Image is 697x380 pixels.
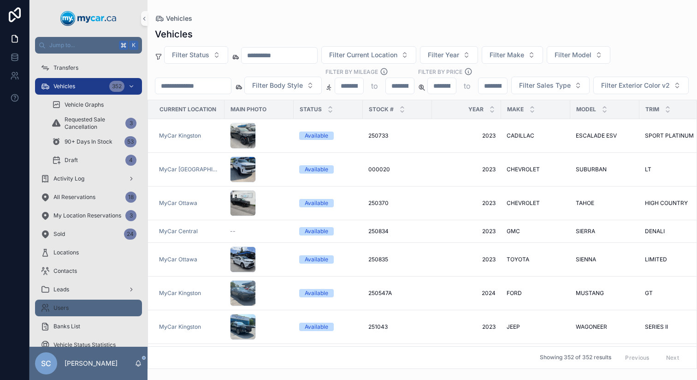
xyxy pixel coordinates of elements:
span: LT [645,166,651,173]
div: 24 [124,229,136,240]
div: Available [305,227,328,235]
span: SERIES II [645,323,668,331]
a: 2023 [437,132,496,139]
span: MyCar Kingston [159,323,201,331]
a: 2023 [437,228,496,235]
span: MyCar Kingston [159,132,201,139]
span: Status [300,106,322,113]
a: -- [230,228,288,235]
span: Make [507,106,524,113]
a: 2023 [437,166,496,173]
span: LIMITED [645,256,667,263]
span: Filter Body Style [252,81,303,90]
span: MUSTANG [576,290,604,297]
span: SIENNA [576,256,596,263]
span: Current Location [159,106,216,113]
span: Vehicles [53,83,75,90]
div: Available [305,323,328,331]
label: Filter By Mileage [325,67,378,76]
a: Available [299,199,357,207]
span: SIERRA [576,228,595,235]
span: SC [41,358,51,369]
button: Select Button [547,46,610,64]
a: Available [299,132,357,140]
a: WAGONEER [576,323,634,331]
span: Model [576,106,596,113]
span: 251043 [368,323,388,331]
div: Available [305,255,328,264]
a: CHEVROLET [507,166,565,173]
span: Banks List [53,323,80,330]
a: 2023 [437,323,496,331]
span: Showing 352 of 352 results [540,354,611,362]
a: Available [299,289,357,297]
h1: Vehicles [155,28,193,41]
button: Jump to...K [35,37,142,54]
a: MyCar [GEOGRAPHIC_DATA] [159,166,219,173]
a: 2023 [437,256,496,263]
a: Activity Log [35,170,142,187]
a: Available [299,227,357,235]
a: Transfers [35,60,142,76]
a: SUBURBAN [576,166,634,173]
span: Locations [53,249,79,256]
a: Requested Sale Cancellation3 [46,115,142,132]
a: 90+ Days In Stock53 [46,133,142,150]
span: Filter Current Location [329,50,397,60]
a: FORD [507,290,565,297]
span: GT [645,290,653,297]
a: Vehicle Graphs [46,97,142,113]
span: MyCar Central [159,228,198,235]
div: scrollable content [30,54,148,347]
span: Filter Sales Type [519,81,571,90]
button: Select Button [244,77,322,94]
div: 3 [125,118,136,129]
a: Vehicles352 [35,78,142,95]
span: Activity Log [53,175,84,182]
a: MyCar Kingston [159,290,219,297]
button: Select Button [164,46,228,64]
a: TOYOTA [507,256,565,263]
span: 250370 [368,199,389,207]
a: MUSTANG [576,290,634,297]
span: JEEP [507,323,520,331]
button: Select Button [420,46,478,64]
span: Vehicles [166,14,192,23]
label: FILTER BY PRICE [418,67,462,76]
span: K [130,42,137,49]
span: Year [468,106,484,113]
a: TAHOE [576,199,634,207]
span: Vehicle Status Statistics [53,341,116,349]
div: Available [305,199,328,207]
span: ESCALADE ESV [576,132,617,139]
span: MyCar Ottawa [159,256,197,263]
span: Stock # [369,106,394,113]
a: 2023 [437,199,496,207]
span: Filter Make [490,50,524,60]
a: Vehicle Status Statistics [35,337,142,353]
span: Filter Status [172,50,209,60]
span: Users [53,304,69,312]
p: to [371,80,378,91]
span: 90+ Days In Stock [65,138,112,145]
span: Filter Model [555,50,591,60]
span: 250733 [368,132,388,139]
a: Locations [35,244,142,261]
button: Select Button [482,46,543,64]
span: 2024 [437,290,496,297]
a: 000020 [368,166,426,173]
a: Contacts [35,263,142,279]
a: Leads [35,281,142,298]
a: 250835 [368,256,426,263]
span: Filter Year [428,50,459,60]
div: 3 [125,210,136,221]
span: Leads [53,286,69,293]
span: CADILLAC [507,132,534,139]
a: 250733 [368,132,426,139]
span: Main Photo [230,106,266,113]
span: Draft [65,157,78,164]
span: Trim [645,106,659,113]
